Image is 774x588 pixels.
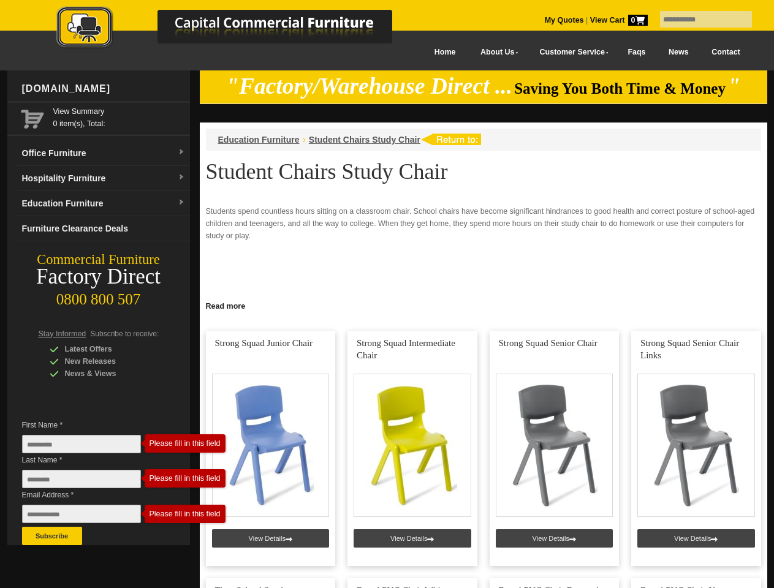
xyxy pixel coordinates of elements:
a: Hospitality Furnituredropdown [17,166,190,191]
a: News [657,39,700,66]
a: Education Furniture [218,135,300,145]
a: Office Furnituredropdown [17,141,190,166]
div: Please fill in this field [150,439,221,448]
input: First Name * [22,435,141,453]
em: " [727,73,740,99]
div: Latest Offers [50,343,166,355]
div: Factory Direct [7,268,190,285]
a: Education Furnituredropdown [17,191,190,216]
input: Last Name * [22,470,141,488]
a: Furniture Clearance Deals [17,216,190,241]
span: 0 item(s), Total: [53,105,185,128]
a: My Quotes [545,16,584,24]
button: Subscribe [22,527,82,545]
div: 0800 800 507 [7,285,190,308]
li: › [303,134,306,146]
input: Email Address * [22,505,141,523]
span: Subscribe to receive: [90,330,159,338]
a: Customer Service [526,39,616,66]
span: Stay Informed [39,330,86,338]
a: Student Chairs Study Chair [309,135,420,145]
a: About Us [467,39,526,66]
img: Capital Commercial Furniture Logo [23,6,452,51]
strong: View Cart [590,16,648,24]
span: Email Address * [22,489,159,501]
div: Please fill in this field [150,474,221,483]
a: View Cart0 [588,16,647,24]
a: View Summary [53,105,185,118]
a: Capital Commercial Furniture Logo [23,6,452,55]
div: New Releases [50,355,166,367]
span: Saving You Both Time & Money [514,80,726,97]
a: Contact [700,39,751,66]
em: "Factory/Warehouse Direct ... [226,73,512,99]
span: 0 [628,15,648,26]
a: Click to read more [200,297,767,312]
a: Faqs [617,39,658,66]
img: dropdown [178,174,185,181]
div: Please fill in this field [150,510,221,518]
div: News & Views [50,367,166,380]
span: Last Name * [22,454,159,466]
h1: Student Chairs Study Chair [206,160,761,183]
div: [DOMAIN_NAME] [17,70,190,107]
img: dropdown [178,149,185,156]
img: return to [420,134,481,145]
div: Commercial Furniture [7,251,190,268]
img: dropdown [178,199,185,206]
span: First Name * [22,419,159,431]
p: Students spend countless hours sitting on a classroom chair. School chairs have become significan... [206,205,761,242]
